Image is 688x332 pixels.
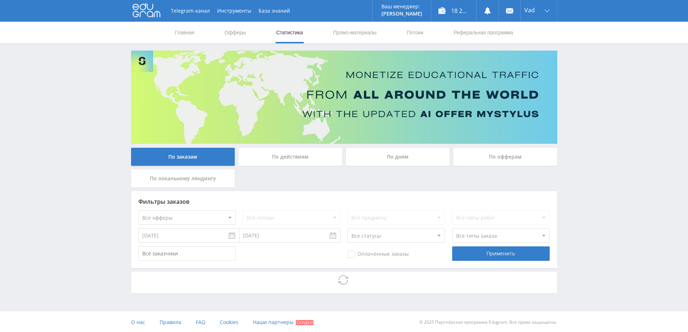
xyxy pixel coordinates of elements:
span: Правила [160,319,181,325]
span: Cookies [220,319,238,325]
div: По офферам [453,148,557,166]
a: Офферы [224,22,247,43]
span: Vad [524,7,535,13]
div: По действиям [238,148,342,166]
a: Промо-материалы [332,22,377,43]
div: По локальному лендингу [131,169,235,187]
div: Фильтры заказов [138,198,550,205]
p: Ваш менеджер: [381,4,422,9]
div: По дням [346,148,450,166]
span: Скидки [296,320,313,325]
a: Реферальная программа [453,22,514,43]
p: [PERSON_NAME] [381,11,422,17]
span: Оплаченные заказы [347,251,409,258]
div: По заказам [131,148,235,166]
a: Главная [174,22,195,43]
img: Banner [131,51,557,144]
span: Наши партнеры [253,319,294,325]
div: Применить [452,246,550,261]
a: Потоки [406,22,424,43]
span: О нас [131,319,145,325]
input: Все заказчики [138,246,236,261]
span: FAQ [196,319,205,325]
a: Статистика [276,22,304,43]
